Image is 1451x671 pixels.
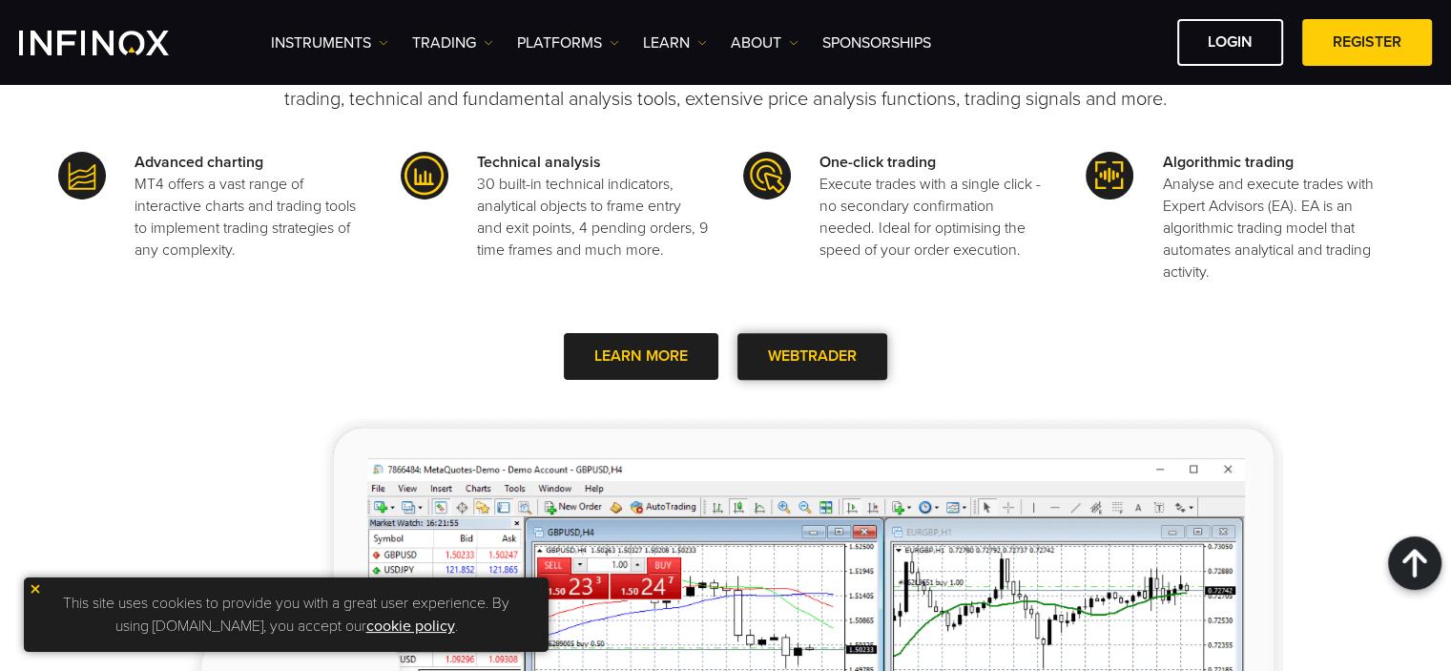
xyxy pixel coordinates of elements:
a: SPONSORSHIPS [822,31,931,54]
a: LEARN MORE [564,333,718,380]
a: cookie policy [366,617,455,636]
p: Execute trades with a single click - no secondary confirmation needed. Ideal for optimising the s... [819,174,1050,262]
strong: Algorithmic trading [1162,153,1293,172]
a: LOGIN [1177,19,1283,66]
a: WEBTRADER [737,333,887,380]
a: REGISTER [1302,19,1432,66]
img: icon [58,152,106,199]
p: This site uses cookies to provide you with a great user experience. By using [DOMAIN_NAME], you a... [33,587,539,642]
p: MT4 offers a vast range of interactive charts and trading tools to implement trading strategies o... [135,174,365,262]
p: 30 built-in technical indicators, analytical objects to frame entry and exit points, 4 pending or... [477,174,708,262]
p: Analyse and execute trades with Expert Advisors (EA). EA is an algorithmic trading model that aut... [1162,174,1393,283]
strong: One-click trading [819,153,936,172]
img: icon [743,152,791,199]
img: yellow close icon [29,582,42,596]
a: INFINOX Logo [19,31,214,55]
img: icon [1086,152,1133,199]
strong: Advanced charting [135,153,263,172]
a: PLATFORMS [517,31,619,54]
strong: Technical analysis [477,153,601,172]
img: icon [401,152,448,199]
a: Instruments [271,31,388,54]
p: All the benefits of MT4 with added value. Trade on MetaTrader 5 (MT5) with INFINOX and access alg... [259,59,1193,113]
a: Learn [643,31,707,54]
a: TRADING [412,31,493,54]
a: ABOUT [731,31,798,54]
